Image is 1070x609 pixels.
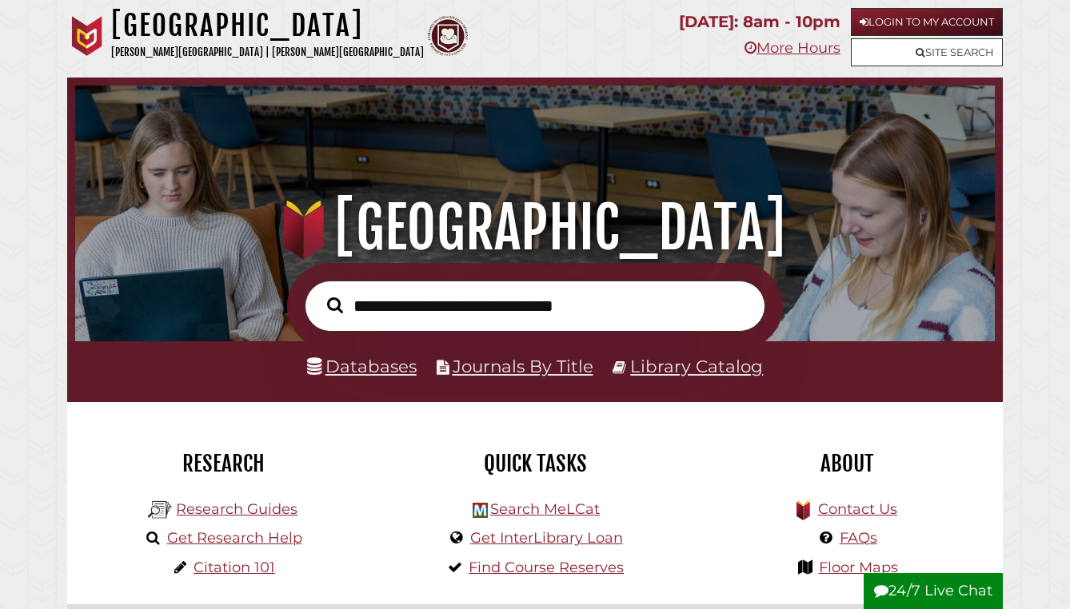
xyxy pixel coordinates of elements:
[490,500,600,518] a: Search MeLCat
[470,529,623,547] a: Get InterLibrary Loan
[630,356,763,376] a: Library Catalog
[307,356,417,376] a: Databases
[428,16,468,56] img: Calvin Theological Seminary
[473,503,488,518] img: Hekman Library Logo
[840,529,877,547] a: FAQs
[167,529,302,547] a: Get Research Help
[703,450,991,477] h2: About
[679,8,840,36] p: [DATE]: 8am - 10pm
[148,498,172,522] img: Hekman Library Logo
[851,38,1003,66] a: Site Search
[745,39,840,57] a: More Hours
[67,16,107,56] img: Calvin University
[453,356,593,376] a: Journals By Title
[818,500,897,518] a: Contact Us
[111,43,424,62] p: [PERSON_NAME][GEOGRAPHIC_DATA] | [PERSON_NAME][GEOGRAPHIC_DATA]
[111,8,424,43] h1: [GEOGRAPHIC_DATA]
[91,193,979,263] h1: [GEOGRAPHIC_DATA]
[176,500,297,518] a: Research Guides
[469,559,624,576] a: Find Course Reserves
[194,559,275,576] a: Citation 101
[819,559,898,576] a: Floor Maps
[327,297,343,313] i: Search
[79,450,367,477] h2: Research
[319,293,351,317] button: Search
[391,450,679,477] h2: Quick Tasks
[851,8,1003,36] a: Login to My Account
